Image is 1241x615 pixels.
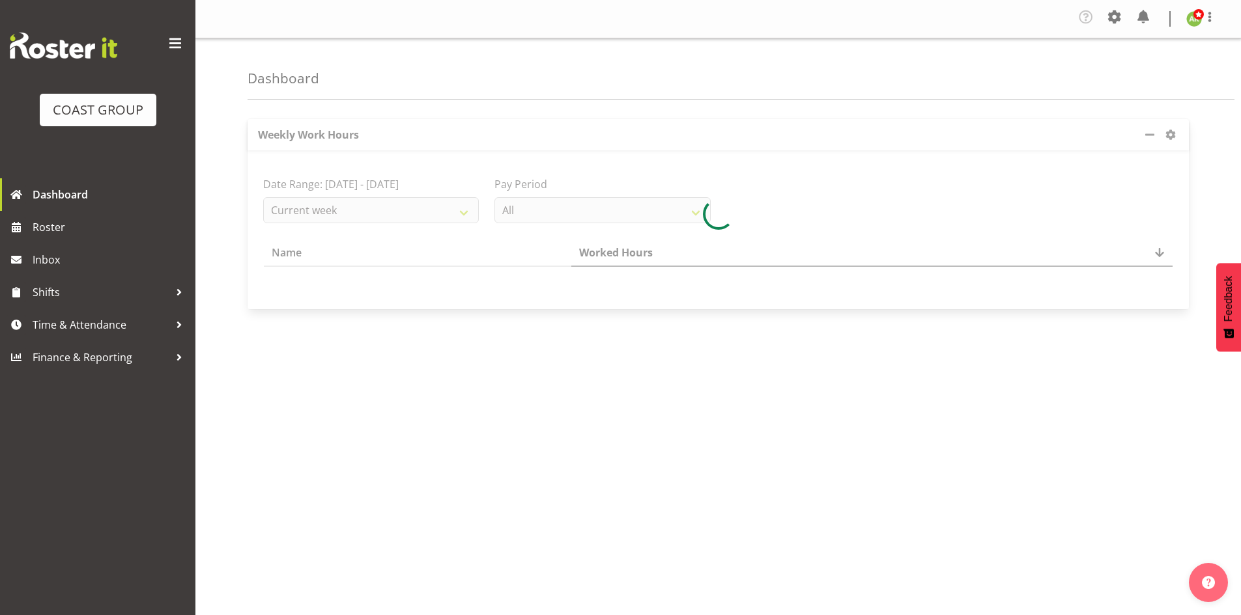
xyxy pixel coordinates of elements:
img: help-xxl-2.png [1202,576,1215,589]
img: angela-kerrigan9606.jpg [1186,11,1202,27]
span: Time & Attendance [33,315,169,335]
span: Finance & Reporting [33,348,169,367]
button: Feedback - Show survey [1216,263,1241,351]
span: Shifts [33,282,169,302]
span: Roster [33,217,189,237]
span: Feedback [1223,276,1234,321]
img: Rosterit website logo [10,33,117,59]
span: Dashboard [33,185,189,204]
div: COAST GROUP [53,100,143,120]
h4: Dashboard [248,71,319,86]
span: Inbox [33,250,189,269]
